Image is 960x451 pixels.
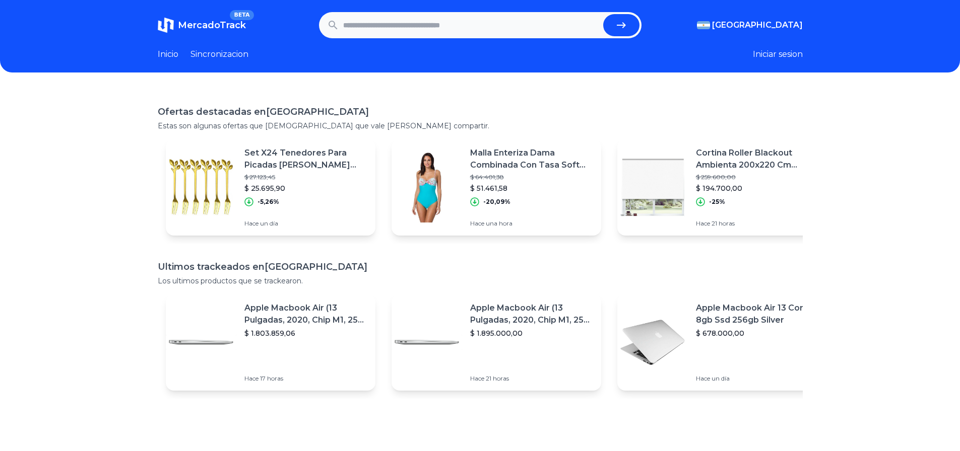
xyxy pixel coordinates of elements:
[696,219,819,228] p: Hace 21 horas
[617,294,827,391] a: Featured imageApple Macbook Air 13 Core I5 8gb Ssd 256gb Silver$ 678.000,00Hace un día
[158,105,803,119] h1: Ofertas destacadas en [GEOGRAPHIC_DATA]
[392,294,601,391] a: Featured imageApple Macbook Air (13 Pulgadas, 2020, Chip M1, 256 Gb De Ssd, 8 Gb De Ram) - Plata$...
[158,48,178,60] a: Inicio
[158,260,803,274] h1: Ultimos trackeados en [GEOGRAPHIC_DATA]
[696,183,819,193] p: $ 194.700,00
[697,21,710,29] img: Argentina
[696,374,819,383] p: Hace un día
[244,183,367,193] p: $ 25.695,90
[696,147,819,171] p: Cortina Roller Blackout Ambienta 200x220 Cm [PERSON_NAME]
[617,152,688,222] img: Featured image
[392,307,462,378] img: Featured image
[166,139,375,236] a: Featured imageSet X24 Tenedores Para Picadas [PERSON_NAME] Decoración Comidas$ 27.123,45$ 25.695,...
[617,307,688,378] img: Featured image
[697,19,803,31] button: [GEOGRAPHIC_DATA]
[392,152,462,222] img: Featured image
[158,121,803,131] p: Estas son algunas ofertas que [DEMOGRAPHIC_DATA] que vale [PERSON_NAME] compartir.
[712,19,803,31] span: [GEOGRAPHIC_DATA]
[696,302,819,326] p: Apple Macbook Air 13 Core I5 8gb Ssd 256gb Silver
[258,198,279,206] p: -5,26%
[178,20,246,31] span: MercadoTrack
[158,276,803,286] p: Los ultimos productos que se trackearon.
[470,219,593,228] p: Hace una hora
[166,152,236,222] img: Featured image
[166,294,375,391] a: Featured imageApple Macbook Air (13 Pulgadas, 2020, Chip M1, 256 Gb De Ssd, 8 Gb De Ram) - Plata$...
[244,374,367,383] p: Hace 17 horas
[470,302,593,326] p: Apple Macbook Air (13 Pulgadas, 2020, Chip M1, 256 Gb De Ssd, 8 Gb De Ram) - Plata
[709,198,725,206] p: -25%
[470,147,593,171] p: Malla Enteriza Dama Combinada Con Tasa Soft Mare Moda 20da50
[470,328,593,338] p: $ 1.895.000,00
[470,374,593,383] p: Hace 21 horas
[244,173,367,181] p: $ 27.123,45
[244,147,367,171] p: Set X24 Tenedores Para Picadas [PERSON_NAME] Decoración Comidas
[483,198,510,206] p: -20,09%
[230,10,253,20] span: BETA
[696,328,819,338] p: $ 678.000,00
[617,139,827,236] a: Featured imageCortina Roller Blackout Ambienta 200x220 Cm [PERSON_NAME]$ 259.600,00$ 194.700,00-2...
[158,17,246,33] a: MercadoTrackBETA
[392,139,601,236] a: Featured imageMalla Enteriza Dama Combinada Con Tasa Soft Mare Moda 20da50$ 64.401,38$ 51.461,58-...
[244,219,367,228] p: Hace un día
[166,307,236,378] img: Featured image
[244,328,367,338] p: $ 1.803.859,06
[470,173,593,181] p: $ 64.401,38
[244,302,367,326] p: Apple Macbook Air (13 Pulgadas, 2020, Chip M1, 256 Gb De Ssd, 8 Gb De Ram) - Plata
[696,173,819,181] p: $ 259.600,00
[158,17,174,33] img: MercadoTrack
[470,183,593,193] p: $ 51.461,58
[190,48,248,60] a: Sincronizacion
[753,48,803,60] button: Iniciar sesion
